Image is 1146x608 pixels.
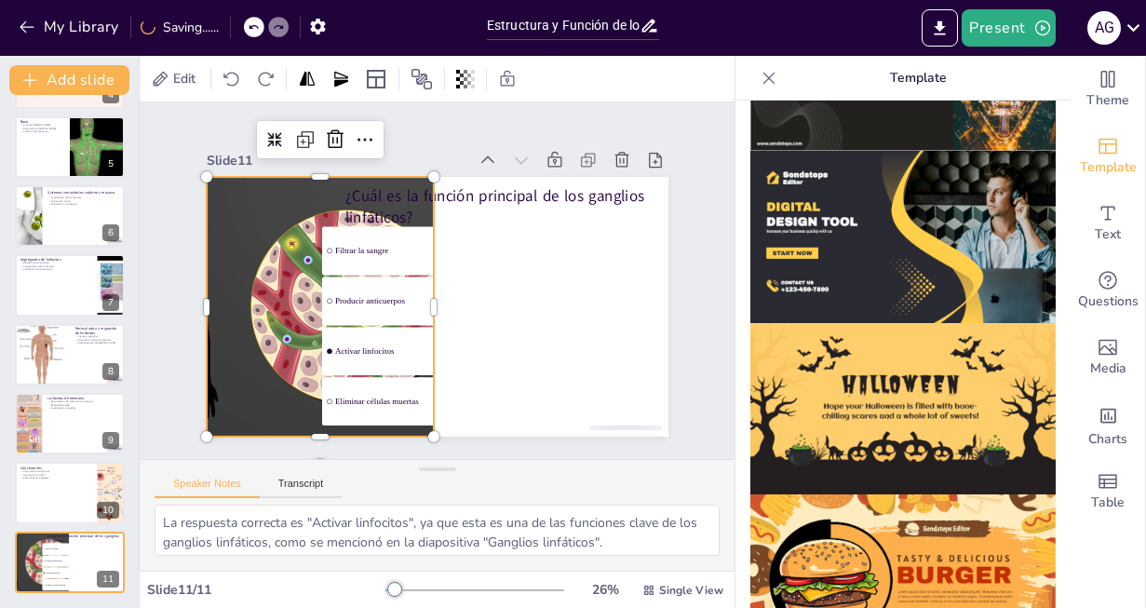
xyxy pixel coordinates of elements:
[334,296,664,305] span: Producir anticuerpos
[15,393,125,454] div: 9
[15,462,125,523] div: 10
[102,224,119,241] div: 6
[20,268,92,272] p: Producción de anticuerpos
[14,12,127,42] button: My Library
[102,363,119,380] div: 8
[97,571,119,588] div: 11
[20,262,92,265] p: Residencia de linfocitos
[102,155,119,172] div: 5
[1087,11,1121,45] div: A G
[1086,90,1129,111] span: Theme
[47,534,119,544] p: ¿Cuál es la función principal de los ganglios linfáticos?
[75,326,119,336] p: Recirculación y migración de linfocitos
[169,70,199,88] span: Edit
[334,397,664,406] span: Eliminar células muertas
[46,584,124,586] span: Eliminar células muertas
[1071,123,1145,190] div: Add ready made slides
[147,581,385,599] div: Slide 11 / 11
[97,502,119,519] div: 10
[1071,458,1145,525] div: Add a table
[1071,324,1145,391] div: Add images, graphics, shapes or video
[20,257,92,263] p: Segregación de linfocitos
[659,583,723,598] span: Single View
[1087,9,1121,47] button: A G
[15,116,125,178] div: 5
[20,129,64,133] p: Filtración de antígenos
[15,532,125,593] div: 11
[20,476,92,480] p: Eficacia de la respuesta
[20,469,92,473] p: Organización anatómica
[1088,429,1127,450] span: Charts
[20,118,64,124] p: Bazo
[1071,190,1145,257] div: Add text boxes
[15,185,125,247] div: 6
[47,199,119,203] p: Producción de IgA
[20,127,64,130] p: Organización [PERSON_NAME]
[102,87,119,103] div: 4
[141,19,219,36] div: Saving......
[47,190,119,196] p: Sistemas inmunitarios cutáneo y mucoso
[487,12,640,39] input: Insert title
[1071,391,1145,458] div: Add charts and graphs
[962,9,1055,47] button: Present
[1078,291,1139,312] span: Questions
[46,547,124,549] span: Filtrar la sangre
[750,151,1056,323] img: thumb-12.png
[1095,224,1121,245] span: Text
[334,246,664,255] span: Filtrar la sangre
[46,572,124,574] span: Activar linfocitos
[47,407,119,411] p: Localización en tejidos
[20,465,92,470] p: Conclusiones
[1071,257,1145,324] div: Get real-time input from your audience
[47,196,119,199] p: Localización de los sistemas
[260,478,343,498] button: Transcript
[20,472,92,476] p: Interacción con APC
[15,254,125,316] div: 7
[102,432,119,449] div: 9
[102,294,119,311] div: 7
[784,56,1052,101] p: Template
[75,338,119,342] p: Migración a sitios de infección
[47,203,119,207] p: Tolerancia a microbiota
[155,478,260,498] button: Speaker Notes
[47,403,119,407] p: Respuesta rápida
[155,505,720,556] textarea: La respuesta correcta es "Activar linfocitos", ya que esta es una de las funciones clave de los g...
[1090,358,1126,379] span: Media
[15,324,125,385] div: 8
[922,9,958,47] button: Export to PowerPoint
[750,323,1056,495] img: thumb-13.png
[20,264,92,268] p: Cooperación entre linfocitos
[1080,157,1137,178] span: Template
[1071,56,1145,123] div: Change the overall theme
[207,152,467,169] div: Slide 11
[344,185,644,228] p: ¿Cuál es la función principal de los ganglios linfáticos?
[411,68,433,90] span: Position
[20,123,64,127] p: Función [PERSON_NAME]
[9,65,129,95] button: Add slide
[47,399,119,403] p: Recirculación de linfocitos de memoria
[361,64,391,94] div: Layout
[47,396,119,401] p: Linfocitos de memoria
[75,341,119,345] p: Diferenciación de [MEDICAL_DATA]
[1091,493,1125,513] span: Table
[46,560,124,561] span: Producir anticuerpos
[75,334,119,338] p: Ingreso a ganglios
[334,346,664,356] span: Activar linfocitos
[583,581,627,599] div: 26 %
